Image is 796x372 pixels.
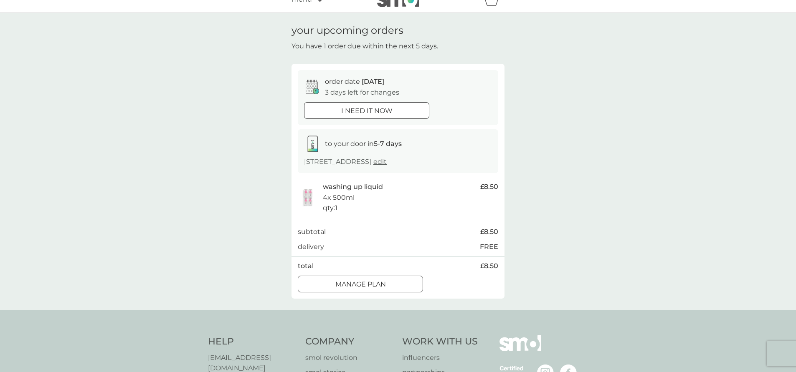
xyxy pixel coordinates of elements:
[305,335,394,348] h4: Company
[323,192,355,203] p: 4x 500ml
[298,241,324,252] p: delivery
[402,335,478,348] h4: Work With Us
[374,140,402,148] strong: 5-7 days
[402,352,478,363] a: influencers
[373,158,387,166] a: edit
[335,279,386,290] p: Manage plan
[480,241,498,252] p: FREE
[304,102,429,119] button: i need it now
[362,78,384,85] span: [DATE]
[298,261,314,271] p: total
[298,226,326,237] p: subtotal
[480,261,498,271] span: £8.50
[323,203,337,214] p: qty : 1
[292,25,403,37] h1: your upcoming orders
[341,106,393,116] p: i need it now
[292,41,438,52] p: You have 1 order due within the next 5 days.
[325,140,402,148] span: to your door in
[480,181,498,192] span: £8.50
[305,352,394,363] a: smol revolution
[499,335,541,364] img: smol
[480,226,498,237] span: £8.50
[208,335,297,348] h4: Help
[323,181,383,192] p: washing up liquid
[325,76,384,87] p: order date
[304,156,387,167] p: [STREET_ADDRESS]
[325,87,399,98] p: 3 days left for changes
[298,276,423,292] button: Manage plan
